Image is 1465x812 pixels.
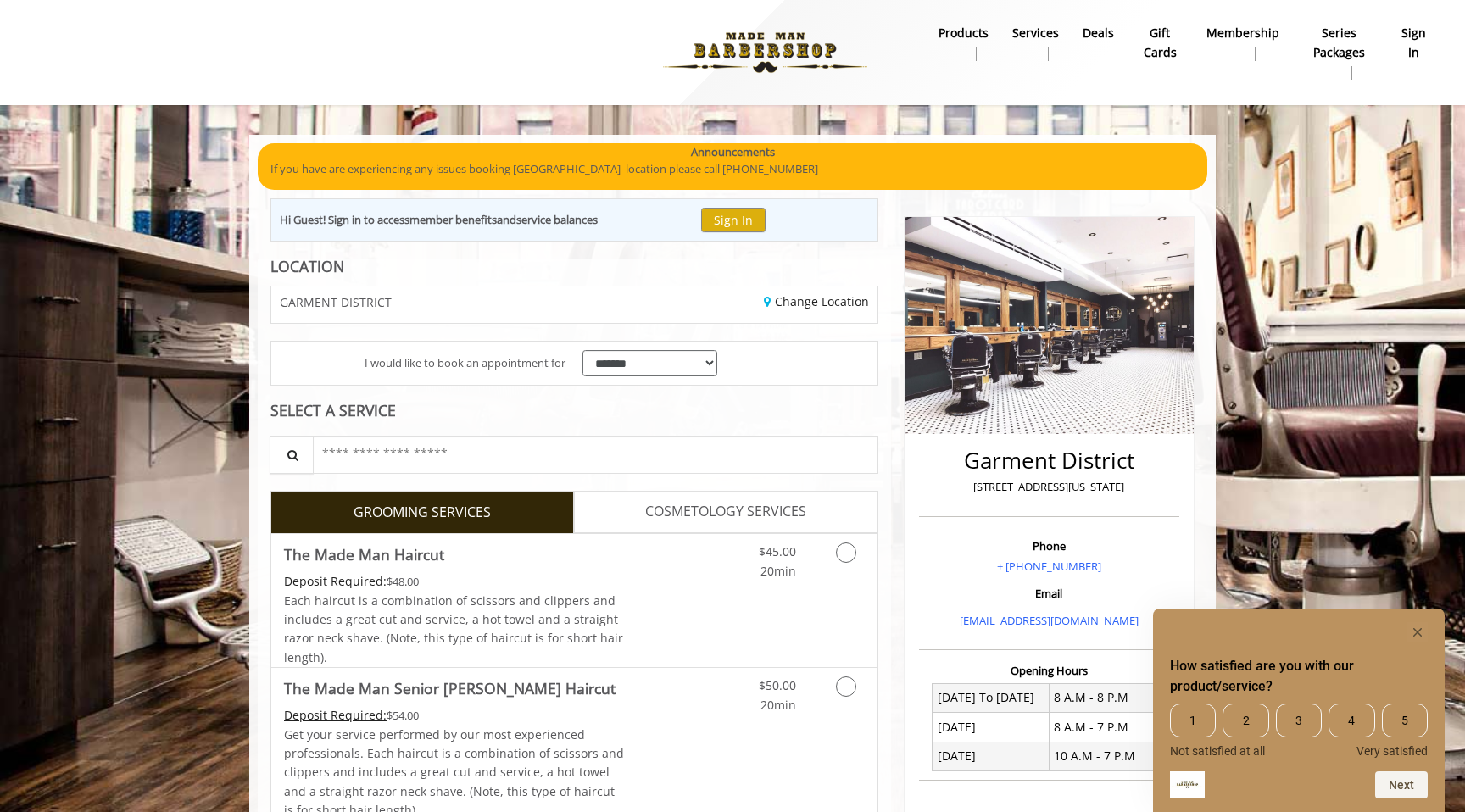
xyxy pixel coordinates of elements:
[691,143,775,161] b: Announcements
[270,256,344,276] b: LOCATION
[284,573,387,589] span: This service needs some Advance to be paid before we block your appointment
[759,543,796,559] span: $45.00
[1195,21,1291,65] a: MembershipMembership
[939,24,989,42] b: products
[270,436,314,474] button: Service Search
[933,713,1050,742] td: [DATE]
[1388,21,1440,65] a: sign insign in
[1329,704,1374,737] span: 4
[270,160,1195,178] p: If you have are experiencing any issues booking [GEOGRAPHIC_DATA] location please call [PHONE_NUM...
[1206,24,1279,42] b: Membership
[1000,21,1071,65] a: ServicesServices
[1170,744,1265,758] span: Not satisfied at all
[919,665,1179,676] h3: Opening Hours
[1138,24,1183,62] b: gift cards
[760,563,796,579] span: 20min
[365,354,565,372] span: I would like to book an appointment for
[933,742,1050,770] td: [DATE]
[270,403,878,419] div: SELECT A SERVICE
[1071,21,1126,65] a: DealsDeals
[1223,704,1268,737] span: 2
[1291,21,1388,84] a: Series packagesSeries packages
[1303,24,1376,62] b: Series packages
[284,542,444,566] b: The Made Man Haircut
[284,707,387,723] span: This service needs some Advance to be paid before we block your appointment
[997,559,1101,574] a: + [PHONE_NUMBER]
[1049,742,1166,770] td: 10 A.M - 7 P.M
[516,212,598,227] b: service balances
[284,706,625,725] div: $54.00
[409,212,497,227] b: member benefits
[1170,656,1428,697] h2: How satisfied are you with our product/service? Select an option from 1 to 5, with 1 being Not sa...
[1407,622,1428,642] button: Hide survey
[280,211,598,229] div: Hi Guest! Sign in to access and
[1126,21,1195,84] a: Gift cardsgift cards
[1382,704,1428,737] span: 5
[1170,622,1428,798] div: How satisfied are you with our product/service? Select an option from 1 to 5, with 1 being Not sa...
[1049,683,1166,712] td: 8 A.M - 8 P.M
[1375,771,1428,798] button: Next question
[1083,24,1114,42] b: Deals
[759,677,796,693] span: $50.00
[1400,24,1429,62] b: sign in
[1012,24,1059,42] b: Services
[354,502,491,524] span: GROOMING SERVICES
[645,501,806,523] span: COSMETOLOGY SERVICES
[649,6,882,99] img: Made Man Barbershop logo
[1049,713,1166,742] td: 8 A.M - 7 P.M
[764,293,869,309] a: Change Location
[923,540,1175,552] h3: Phone
[1356,744,1428,758] span: Very satisfied
[923,478,1175,496] p: [STREET_ADDRESS][US_STATE]
[284,676,616,700] b: The Made Man Senior [PERSON_NAME] Haircut
[1276,704,1322,737] span: 3
[701,208,766,232] button: Sign In
[1170,704,1428,758] div: How satisfied are you with our product/service? Select an option from 1 to 5, with 1 being Not sa...
[960,613,1139,628] a: [EMAIL_ADDRESS][DOMAIN_NAME]
[927,21,1000,65] a: Productsproducts
[284,572,625,591] div: $48.00
[1170,704,1216,737] span: 1
[923,448,1175,473] h2: Garment District
[280,296,392,309] span: GARMENT DISTRICT
[923,587,1175,599] h3: Email
[933,683,1050,712] td: [DATE] To [DATE]
[760,697,796,713] span: 20min
[284,592,623,665] span: Each haircut is a combination of scissors and clippers and includes a great cut and service, a ho...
